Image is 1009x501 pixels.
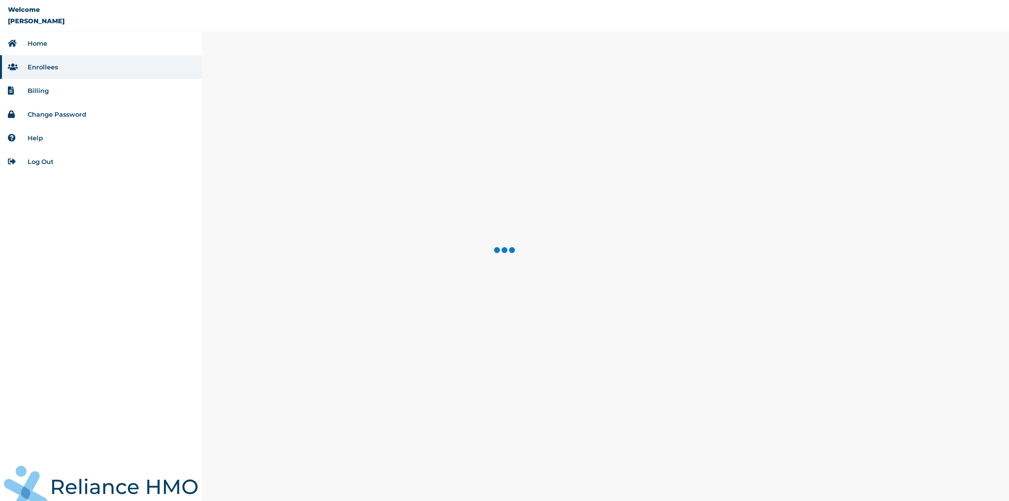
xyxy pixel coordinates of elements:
p: [PERSON_NAME] [8,17,65,25]
a: Change Password [28,111,86,118]
p: Welcome [8,6,40,13]
a: Billing [28,87,49,95]
a: Home [28,40,47,47]
a: Help [28,134,43,142]
a: Enrollees [28,63,58,71]
a: Log Out [28,158,54,166]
